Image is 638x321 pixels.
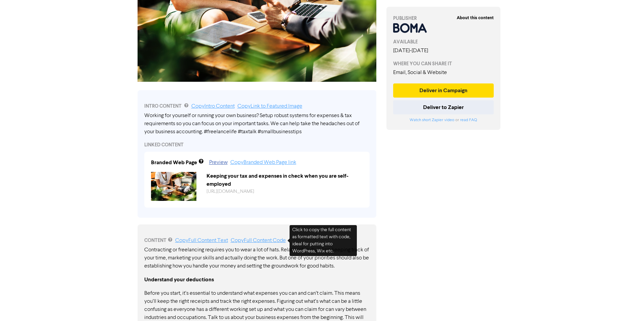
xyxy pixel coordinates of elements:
a: Copy Intro Content [191,104,235,109]
div: Keeping your tax and expenses in check when you are self-employed [201,172,368,188]
div: Working for yourself or running your own business? Setup robust systems for expenses & tax requir... [144,112,370,136]
strong: About this content [457,15,494,21]
div: LINKED CONTENT [144,141,370,148]
strong: Understand your deductions [144,276,214,283]
div: AVAILABLE [393,38,494,45]
button: Deliver to Zapier [393,100,494,114]
div: [DATE] - [DATE] [393,47,494,55]
div: or [393,117,494,123]
div: Branded Web Page [151,158,197,167]
a: Copy Link to Featured Image [237,104,302,109]
a: Copy Branded Web Page link [230,160,296,165]
div: CONTENT [144,237,370,245]
div: https://public2.bomamarketing.com/cp/2EPhGVXftiosyK6k6ES8W2?sa=bZEdtoF0 [201,188,368,195]
iframe: Chat Widget [604,289,638,321]
div: PUBLISHER [393,15,494,22]
button: Deliver in Campaign [393,83,494,98]
a: [URL][DOMAIN_NAME] [207,189,254,194]
a: Preview [209,160,228,165]
a: read FAQ [460,118,477,122]
a: Copy Full Content Text [175,238,228,243]
div: INTRO CONTENT [144,102,370,110]
div: WHERE YOU CAN SHARE IT [393,60,494,67]
a: Copy Full Content Code [231,238,286,243]
div: Email, Social & Website [393,69,494,77]
div: Click to copy the full content as formatted text with code, ideal for putting into WordPress, Wix... [290,225,357,256]
p: Contracting or freelancing requires you to wear a lot of hats. Relationship-building, keeping tra... [144,246,370,270]
a: Watch short Zapier video [410,118,454,122]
